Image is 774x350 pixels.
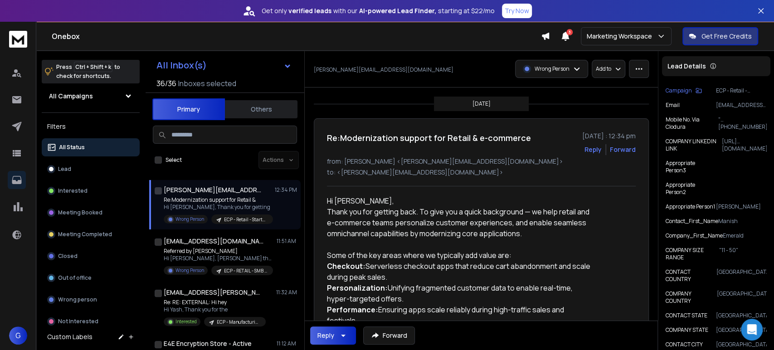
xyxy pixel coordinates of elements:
[505,6,529,15] p: Try Now
[666,102,680,109] p: Email
[327,304,592,326] li: Ensuring apps scale reliably during high-traffic sales and festivals.
[225,99,297,119] button: Others
[166,156,182,164] label: Select
[666,326,708,334] p: COMPANY STATE
[47,332,92,341] h3: Custom Labels
[666,268,716,283] p: CONTACT COUNTRY
[175,318,197,325] p: Interested
[718,218,767,225] p: Manish
[42,269,140,287] button: Out of office
[164,288,263,297] h1: [EMAIL_ADDRESS][PERSON_NAME][DOMAIN_NAME]
[58,165,71,173] p: Lead
[666,116,718,131] p: Mobile No. Via Clodura
[277,238,297,245] p: 11:51 AM
[718,116,767,131] p: "[PHONE_NUMBER],[PHONE_NUMBER]"
[666,232,723,239] p: Company_First_Name
[59,144,85,151] p: All Status
[587,32,656,41] p: Marketing Workspace
[9,326,27,345] button: G
[723,232,767,239] p: Emerald
[666,138,722,152] p: COMPANY LINKEDIN LINK
[666,87,702,94] button: Campaign
[52,31,541,42] h1: Onebox
[317,331,334,340] div: Reply
[502,4,532,18] button: Try Now
[716,203,767,210] p: [PERSON_NAME]
[327,157,636,166] p: from: [PERSON_NAME] <[PERSON_NAME][EMAIL_ADDRESS][DOMAIN_NAME]>
[535,65,570,73] p: Wrong Person
[164,248,273,255] p: Referred by [PERSON_NAME]
[224,216,268,223] p: ECP - Retail - Startup | [PERSON_NAME]
[58,187,88,194] p: Interested
[9,31,27,48] img: logo
[472,100,491,107] p: [DATE]
[164,196,273,204] p: Re:Modernization support for Retail &
[74,62,112,72] span: Ctrl + Shift + k
[164,185,263,194] h1: [PERSON_NAME][EMAIL_ADDRESS][DOMAIN_NAME]
[596,65,611,73] p: Add to
[682,27,758,45] button: Get Free Credits
[164,299,266,306] p: Re: RE: EXTERNAL: Hi hey
[58,209,102,216] p: Meeting Booked
[217,319,260,326] p: ECP - Manufacturing - Enterprise | [PERSON_NAME]
[716,341,767,348] p: [GEOGRAPHIC_DATA]
[327,261,592,282] li: Serverless checkout apps that reduce cart abandonment and scale during peak sales.
[58,296,97,303] p: Wrong person
[666,312,707,319] p: CONTACT STATE
[175,216,204,223] p: Wrong Person
[327,305,378,315] strong: Performance:
[58,231,112,238] p: Meeting Completed
[327,283,388,293] strong: Personalization:
[42,225,140,243] button: Meeting Completed
[327,196,591,238] span: Hi [PERSON_NAME], Thank you for getting back. To give you a quick background — we help retail and...
[584,145,602,154] button: Reply
[363,326,415,345] button: Forward
[666,247,719,261] p: COMPANY SIZE RANGE
[566,29,573,35] span: 3
[175,267,204,274] p: Wrong Person
[42,87,140,105] button: All Campaigns
[716,102,767,109] p: [EMAIL_ADDRESS][PERSON_NAME][DOMAIN_NAME]
[327,168,636,177] p: to: <[PERSON_NAME][EMAIL_ADDRESS][DOMAIN_NAME]>
[288,6,331,15] strong: verified leads
[49,92,93,101] h1: All Campaigns
[359,6,436,15] strong: AI-powered Lead Finder,
[701,32,752,41] p: Get Free Credits
[164,306,266,313] p: Hi Yash, Thank you for the
[667,62,706,71] p: Lead Details
[666,203,715,210] p: Appropriate Person1
[42,204,140,222] button: Meeting Booked
[666,160,716,174] p: Appropriate Person3
[42,247,140,265] button: Closed
[262,6,495,15] p: Get only with our starting at $22/mo
[666,87,692,94] p: Campaign
[310,326,356,345] button: Reply
[314,66,453,73] p: [PERSON_NAME][EMAIL_ADDRESS][DOMAIN_NAME]
[276,289,297,296] p: 11:32 AM
[152,98,225,120] button: Primary
[666,341,703,348] p: CONTACT CITY
[56,63,120,81] p: Press to check for shortcuts.
[224,267,268,274] p: ECP - RETAIL - SMB | [PERSON_NAME]
[156,61,207,70] h1: All Inbox(s)
[275,186,297,194] p: 12:34 PM
[716,87,767,94] p: ECP - Retail - Startup | [PERSON_NAME]
[582,131,636,141] p: [DATE] : 12:34 pm
[722,138,767,152] p: [URL][DOMAIN_NAME]
[164,237,263,246] h1: [EMAIL_ADDRESS][DOMAIN_NAME]
[716,268,767,283] p: [GEOGRAPHIC_DATA]
[717,290,767,305] p: [GEOGRAPHIC_DATA]
[58,318,98,325] p: Not Interested
[327,131,531,144] h1: Re:Modernization support for Retail & e-commerce
[42,160,140,178] button: Lead
[42,312,140,331] button: Not Interested
[42,120,140,133] h3: Filters
[42,182,140,200] button: Interested
[716,326,767,334] p: [GEOGRAPHIC_DATA]
[610,145,636,154] div: Forward
[666,218,718,225] p: Contact_First_Name
[327,282,592,304] li: Unifying fragmented customer data to enable real-time, hyper-targeted offers.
